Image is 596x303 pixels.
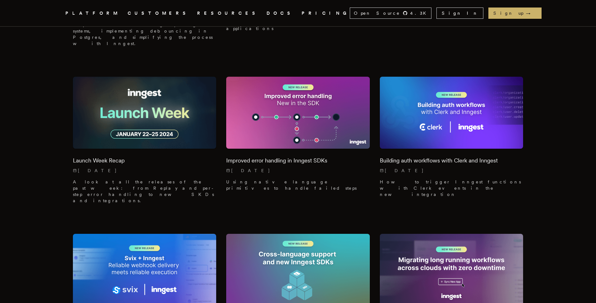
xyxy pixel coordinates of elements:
[380,179,523,198] p: How to trigger Inngest functions with Clerk events in the new integration
[436,8,483,19] a: Sign In
[526,10,537,16] span: →
[73,167,216,174] p: [DATE]
[488,8,542,19] a: Sign up
[226,179,370,191] p: Using native language primitives to handle failed steps
[73,77,216,208] a: Featured image for Launch Week Recap blog postLaunch Week Recap[DATE] A look at all the releases ...
[226,77,370,148] img: Featured image for Improved error handling in Inngest SDKs blog post
[267,9,294,17] a: DOCS
[354,10,400,16] span: Open Source
[302,9,350,17] a: PRICING
[410,10,430,16] span: 4.3 K
[73,22,216,47] p: Explore backend message queuing systems, implementing debouncing in Postgres, and simplifying the...
[197,9,259,17] button: RESOURCES
[73,77,216,148] img: Featured image for Launch Week Recap blog post
[380,77,523,148] img: Featured image for Building auth workflows with Clerk and Inngest blog post
[73,179,216,204] p: A look at all the releases of the past week: from Replay and per-step error handling to new SKDs ...
[128,9,190,17] a: CUSTOMERS
[65,9,120,17] button: PLATFORM
[380,156,523,165] h2: Building auth workflows with Clerk and Inngest
[380,77,523,202] a: Featured image for Building auth workflows with Clerk and Inngest blog postBuilding auth workflow...
[226,156,370,165] h2: Improved error handling in Inngest SDKs
[380,167,523,174] p: [DATE]
[73,156,216,165] h2: Launch Week Recap
[226,167,370,174] p: [DATE]
[226,77,370,196] a: Featured image for Improved error handling in Inngest SDKs blog postImproved error handling in In...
